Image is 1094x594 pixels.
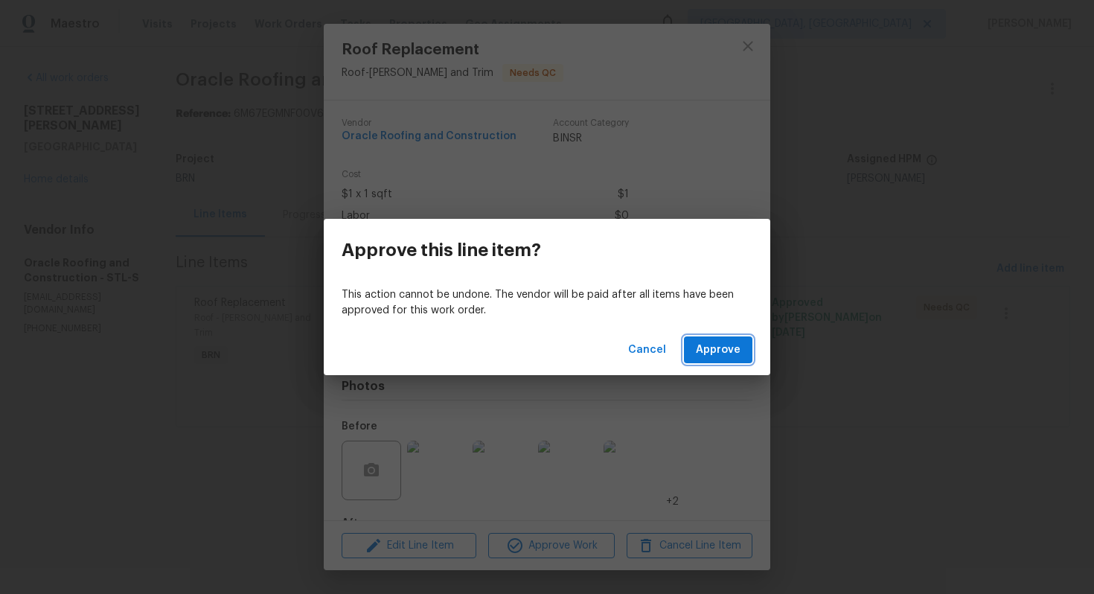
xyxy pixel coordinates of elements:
[342,240,541,261] h3: Approve this line item?
[622,336,672,364] button: Cancel
[696,341,740,360] span: Approve
[342,287,752,319] p: This action cannot be undone. The vendor will be paid after all items have been approved for this...
[628,341,666,360] span: Cancel
[684,336,752,364] button: Approve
